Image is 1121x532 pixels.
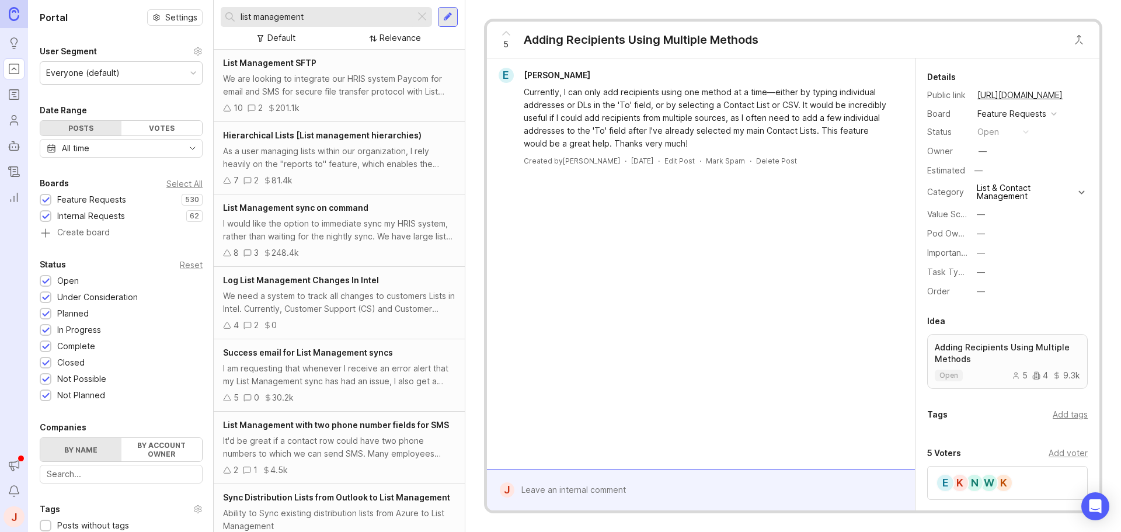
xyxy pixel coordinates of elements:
[936,474,955,492] div: E
[254,319,259,332] div: 2
[977,266,985,279] div: —
[1049,447,1088,460] div: Add voter
[977,285,985,298] div: —
[223,492,450,502] span: Sync Distribution Lists from Outlook to List Management
[40,121,121,135] div: Posts
[500,482,514,498] div: J
[223,145,455,171] div: As a user managing lists within our organization, I rely heavily on the "reports to" feature, whi...
[4,506,25,527] button: J
[166,180,203,187] div: Select All
[223,434,455,460] div: It'd be great if a contact row could have two phone numbers to which we can send SMS. Many employ...
[40,420,86,434] div: Companies
[658,156,660,166] div: ·
[214,122,465,194] a: Hierarchical Lists [List management hierarchies)As a user managing lists within our organization,...
[927,408,948,422] div: Tags
[1053,408,1088,421] div: Add tags
[270,464,288,477] div: 4.5k
[40,258,66,272] div: Status
[223,347,393,357] span: Success email for List Management syncs
[951,474,969,492] div: K
[46,67,120,79] div: Everyone (default)
[223,420,449,430] span: List Management with two phone number fields for SMS
[253,464,257,477] div: 1
[927,166,965,175] div: Estimated
[977,107,1046,120] div: Feature Requests
[57,373,106,385] div: Not Possible
[980,474,998,492] div: W
[503,38,509,51] span: 5
[927,248,971,258] label: Importance
[40,438,121,461] label: By name
[927,446,961,460] div: 5 Voters
[40,228,203,239] a: Create board
[57,274,79,287] div: Open
[977,184,1075,200] div: List & Contact Management
[927,89,968,102] div: Public link
[927,334,1088,389] a: Adding Recipients Using Multiple Methodsopen549.3k
[180,262,203,268] div: Reset
[4,58,25,79] a: Portal
[4,161,25,182] a: Changelog
[4,110,25,131] a: Users
[234,246,239,259] div: 8
[234,174,239,187] div: 7
[254,391,259,404] div: 0
[1053,371,1080,380] div: 9.3k
[974,88,1066,103] a: [URL][DOMAIN_NAME]
[223,290,455,315] div: We need a system to track all changes to customers Lists in Intel. Currently, Customer Support (C...
[223,58,316,68] span: List Management SFTP
[927,228,987,238] label: Pod Ownership
[40,502,60,516] div: Tags
[524,156,620,166] div: Created by [PERSON_NAME]
[965,474,984,492] div: N
[40,44,97,58] div: User Segment
[57,356,85,369] div: Closed
[664,156,695,166] div: Edit Post
[57,307,89,320] div: Planned
[254,246,259,259] div: 3
[214,339,465,412] a: Success email for List Management syncsI am requesting that whenever I receive an error alert tha...
[927,286,950,296] label: Order
[939,371,958,380] p: open
[706,156,745,166] button: Mark Spam
[4,135,25,157] a: Autopilot
[57,389,105,402] div: Not Planned
[750,156,751,166] div: ·
[57,210,125,222] div: Internal Requests
[234,464,238,477] div: 2
[927,126,968,138] div: Status
[267,32,295,44] div: Default
[214,194,465,267] a: List Management sync on commandI would like the option to immediate sync my HRIS system, rather t...
[40,11,68,25] h1: Portal
[57,324,101,336] div: In Progress
[271,319,277,332] div: 0
[977,227,985,240] div: —
[927,209,972,219] label: Value Scale
[994,474,1013,492] div: K
[254,174,259,187] div: 2
[271,246,299,259] div: 248.4k
[223,72,455,98] div: We are looking to integrate our HRIS system Paycom for email and SMS for secure file transfer pro...
[927,145,968,158] div: Owner
[223,275,379,285] span: Log List Management Changes In Intel
[524,70,590,80] span: [PERSON_NAME]
[234,391,239,404] div: 5
[276,102,300,114] div: 201.1k
[185,195,199,204] p: 530
[234,319,239,332] div: 4
[524,86,892,150] div: Currently, I can only add recipients using one method at a time—either by typing individual addre...
[57,193,126,206] div: Feature Requests
[40,103,87,117] div: Date Range
[1081,492,1109,520] div: Open Intercom Messenger
[927,314,945,328] div: Idea
[631,156,653,166] a: [DATE]
[40,176,69,190] div: Boards
[234,102,243,114] div: 10
[258,102,263,114] div: 2
[4,481,25,502] button: Notifications
[121,121,203,135] div: Votes
[4,84,25,105] a: Roadmaps
[4,455,25,476] button: Announcements
[1067,28,1091,51] button: Close button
